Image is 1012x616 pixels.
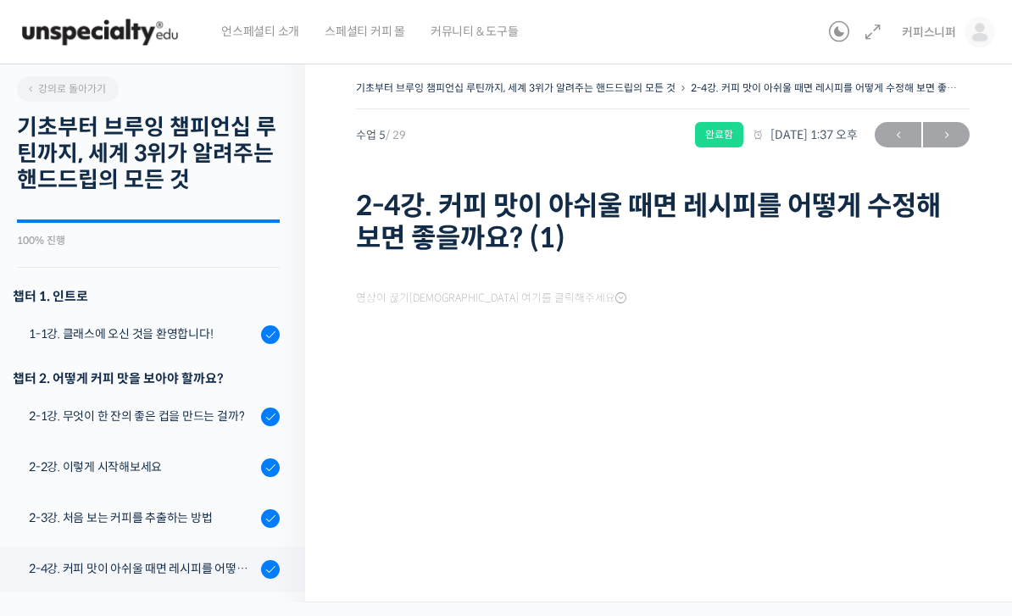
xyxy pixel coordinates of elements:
span: 수업 5 [356,130,406,141]
a: 강의로 돌아가기 [17,76,119,102]
div: 완료함 [695,122,743,147]
span: 커피스니퍼 [902,25,956,40]
span: → [923,124,970,147]
span: ← [875,124,921,147]
h3: 챕터 1. 인트로 [13,285,280,308]
div: 챕터 2. 어떻게 커피 맛을 보아야 할까요? [13,367,280,390]
div: 1-1강. 클래스에 오신 것을 환영합니다! [29,325,256,343]
div: 2-2강. 이렇게 시작해보세요 [29,458,256,476]
div: 2-1강. 무엇이 한 잔의 좋은 컵을 만드는 걸까? [29,407,256,425]
span: [DATE] 1:37 오후 [752,127,858,142]
span: 영상이 끊기[DEMOGRAPHIC_DATA] 여기를 클릭해주세요 [356,291,626,305]
a: 2-4강. 커피 맛이 아쉬울 때면 레시피를 어떻게 수정해 보면 좋을까요? (1) [691,81,995,94]
span: 강의로 돌아가기 [25,82,106,95]
div: 2-3강. 처음 보는 커피를 추출하는 방법 [29,508,256,527]
a: 다음→ [923,122,970,147]
div: 2-4강. 커피 맛이 아쉬울 때면 레시피를 어떻게 수정해 보면 좋을까요? (1) [29,559,256,578]
h2: 기초부터 브루잉 챔피언십 루틴까지, 세계 3위가 알려주는 핸드드립의 모든 것 [17,114,280,194]
div: 100% 진행 [17,236,280,246]
h1: 2-4강. 커피 맛이 아쉬울 때면 레시피를 어떻게 수정해 보면 좋을까요? (1) [356,190,970,255]
span: / 29 [386,128,406,142]
a: ←이전 [875,122,921,147]
a: 기초부터 브루잉 챔피언십 루틴까지, 세계 3위가 알려주는 핸드드립의 모든 것 [356,81,676,94]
